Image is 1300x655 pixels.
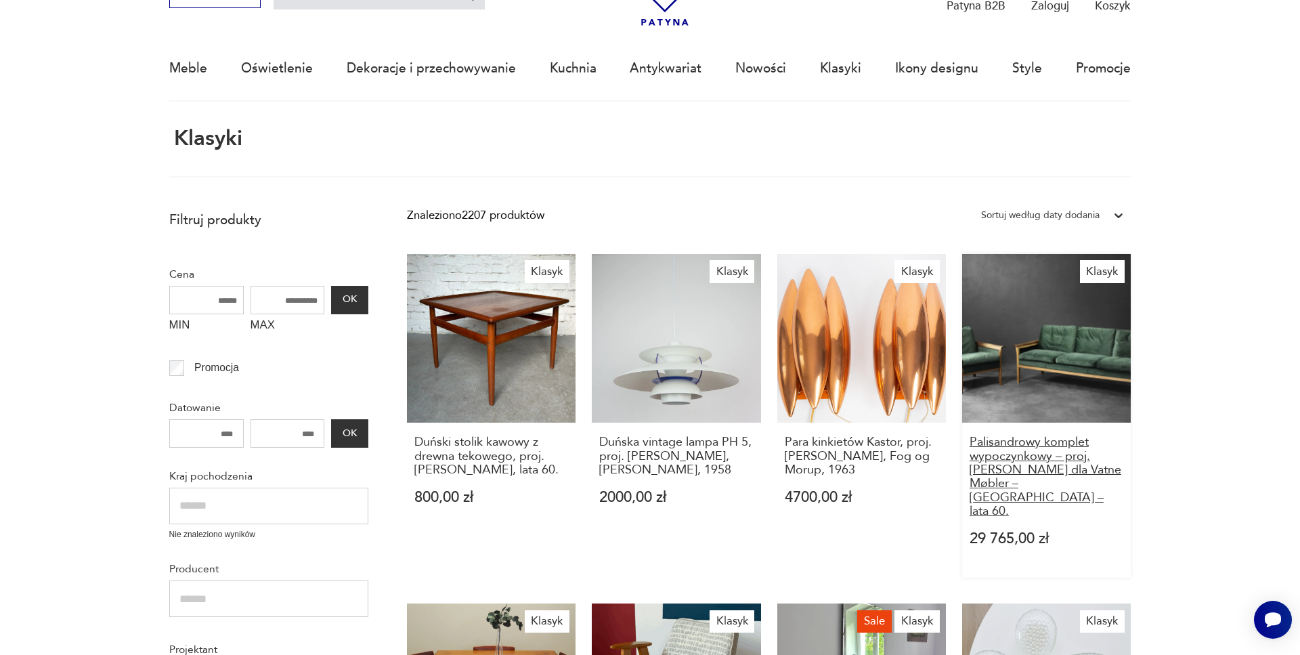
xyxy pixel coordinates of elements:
h3: Duńska vintage lampa PH 5, proj. [PERSON_NAME], [PERSON_NAME], 1958 [599,436,754,477]
a: Nowości [735,37,786,100]
div: Znaleziono 2207 produktów [407,207,544,224]
a: KlasykPara kinkietów Kastor, proj. Jo Hammerborg, Fog og Morup, 1963Para kinkietów Kastor, proj. ... [777,254,946,578]
a: Oświetlenie [241,37,313,100]
a: Dekoracje i przechowywanie [347,37,516,100]
a: Promocje [1076,37,1131,100]
a: KlasykPalisandrowy komplet wypoczynkowy – proj. Knut Sæter dla Vatne Møbler – Norwegia – lata 60.... [962,254,1131,578]
a: Style [1012,37,1042,100]
label: MAX [251,314,325,340]
p: 29 765,00 zł [970,532,1124,546]
p: Kraj pochodzenia [169,467,368,485]
h1: Klasyki [169,127,242,150]
p: Producent [169,560,368,578]
p: 4700,00 zł [785,490,939,505]
h3: Palisandrowy komplet wypoczynkowy – proj. [PERSON_NAME] dla Vatne Møbler – [GEOGRAPHIC_DATA] – la... [970,436,1124,518]
p: Promocja [194,359,239,377]
a: Ikony designu [895,37,978,100]
a: KlasykDuński stolik kawowy z drewna tekowego, proj. Grete Jalk, lata 60.Duński stolik kawowy z dr... [407,254,576,578]
a: Antykwariat [630,37,701,100]
iframe: Smartsupp widget button [1254,601,1292,639]
a: KlasykDuńska vintage lampa PH 5, proj. Poul Henningsen, Louis Poulsen, 1958Duńska vintage lampa P... [592,254,760,578]
p: Nie znaleziono wyników [169,528,368,541]
div: Sortuj według daty dodania [981,207,1100,224]
button: OK [331,286,368,314]
p: 800,00 zł [414,490,569,505]
p: Filtruj produkty [169,211,368,229]
h3: Para kinkietów Kastor, proj. [PERSON_NAME], Fog og Morup, 1963 [785,436,939,477]
a: Kuchnia [550,37,597,100]
p: Datowanie [169,399,368,417]
a: Klasyki [820,37,861,100]
p: 2000,00 zł [599,490,754,505]
p: Cena [169,266,368,283]
button: OK [331,419,368,448]
h3: Duński stolik kawowy z drewna tekowego, proj. [PERSON_NAME], lata 60. [414,436,569,477]
label: MIN [169,314,244,340]
a: Meble [169,37,207,100]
